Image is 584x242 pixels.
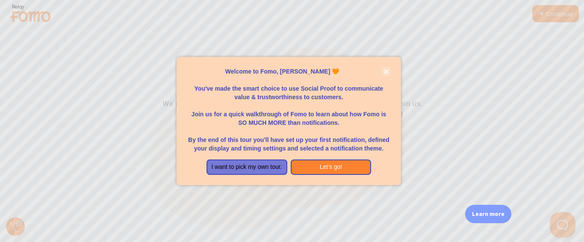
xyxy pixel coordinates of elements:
[177,57,401,185] div: Welcome to Fomo, Daniel Paul 🧡You&amp;#39;ve made the smart choice to use Social Proof to communi...
[187,67,390,76] p: Welcome to Fomo, [PERSON_NAME] 🧡
[382,67,391,76] button: close,
[472,210,504,218] p: Learn more
[187,101,390,127] p: Join us for a quick walkthrough of Fomo to learn about how Fomo is SO MUCH MORE than notifications.
[206,159,287,175] button: I want to pick my own tour.
[187,127,390,153] p: By the end of this tour you'll have set up your first notification, defined your display and timi...
[187,76,390,101] p: You've made the smart choice to use Social Proof to communicate value & trustworthiness to custom...
[465,205,511,223] div: Learn more
[291,159,372,175] button: Let's go!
